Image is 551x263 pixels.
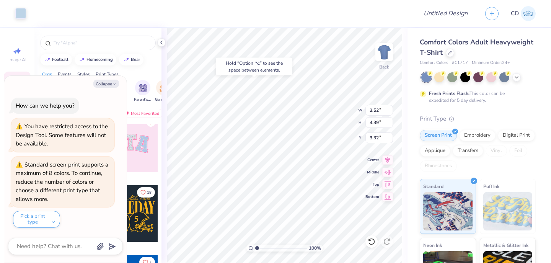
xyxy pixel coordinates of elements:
[131,57,140,62] div: bear
[365,157,379,163] span: Center
[134,80,152,103] button: filter button
[155,80,173,103] button: filter button
[379,64,389,70] div: Back
[16,102,75,109] div: How can we help you?
[429,90,469,96] strong: Fresh Prints Flash:
[96,71,119,78] div: Print Types
[365,182,379,187] span: Top
[498,130,535,141] div: Digital Print
[216,58,292,75] div: Hold “Option ⌥” to see the space between elements.
[420,38,533,57] span: Comfort Colors Adult Heavyweight T-Shirt
[423,192,473,230] img: Standard
[119,54,143,65] button: bear
[483,192,533,230] img: Puff Ink
[16,161,108,203] div: Standard screen print supports a maximum of 8 colors. To continue, reduce the number of colors or...
[155,80,173,103] div: filter for Game Day
[423,241,442,249] span: Neon Ink
[452,60,468,66] span: # C1717
[417,6,474,21] input: Untitled Design
[134,80,152,103] div: filter for Parent's Weekend
[75,54,116,65] button: homecoming
[139,83,147,92] img: Parent's Weekend Image
[44,57,51,62] img: trend_line.gif
[521,6,536,21] img: Celine Danah
[86,57,113,62] div: homecoming
[420,114,536,123] div: Print Type
[420,130,457,141] div: Screen Print
[16,123,108,147] div: You have restricted access to the Design Tool. Some features will not be available.
[365,194,379,199] span: Bottom
[453,145,483,157] div: Transfers
[40,54,72,65] button: football
[13,211,60,228] button: Pick a print type
[137,187,155,198] button: Like
[155,97,173,103] span: Game Day
[8,57,26,63] span: Image AI
[52,57,68,62] div: football
[147,191,152,194] span: 18
[420,145,450,157] div: Applique
[93,80,119,88] button: Collapse
[472,60,510,66] span: Minimum Order: 24 +
[42,71,52,78] div: Orgs
[377,44,392,60] img: Back
[423,182,443,190] span: Standard
[58,71,72,78] div: Events
[483,182,499,190] span: Puff Ink
[134,97,152,103] span: Parent's Weekend
[79,57,85,62] img: trend_line.gif
[120,109,163,118] div: Most Favorited
[160,83,168,92] img: Game Day Image
[486,145,507,157] div: Vinyl
[429,90,523,104] div: This color can be expedited for 5 day delivery.
[420,160,457,172] div: Rhinestones
[509,145,527,157] div: Foil
[511,9,519,18] span: CD
[511,6,536,21] a: CD
[420,60,448,66] span: Comfort Colors
[365,170,379,175] span: Middle
[53,39,151,47] input: Try "Alpha"
[77,71,90,78] div: Styles
[483,241,528,249] span: Metallic & Glitter Ink
[123,57,129,62] img: trend_line.gif
[309,245,321,252] span: 100 %
[459,130,496,141] div: Embroidery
